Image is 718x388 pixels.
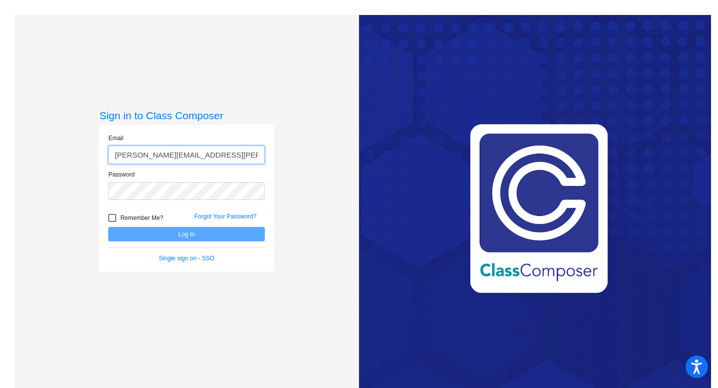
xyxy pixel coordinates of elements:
label: Password [108,170,135,179]
button: Log In [108,227,265,241]
a: Forgot Your Password? [194,213,256,220]
a: Single sign on - SSO [159,255,214,262]
h3: Sign in to Class Composer [99,109,274,122]
label: Email [108,134,123,143]
span: Remember Me? [120,212,163,224]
